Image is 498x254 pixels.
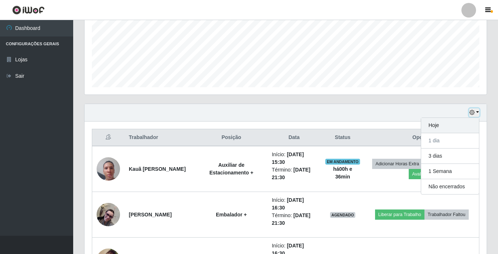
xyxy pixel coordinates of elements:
strong: Kauã [PERSON_NAME] [129,166,186,172]
button: 3 dias [421,149,479,164]
button: Liberar para Trabalho [375,209,424,220]
th: Posição [195,129,267,146]
button: Trabalhador Faltou [424,209,469,220]
time: [DATE] 16:30 [272,197,304,211]
strong: [PERSON_NAME] [129,212,172,218]
strong: Embalador + [216,212,247,218]
li: Término: [272,212,317,227]
time: [DATE] 15:30 [272,151,304,165]
li: Início: [272,196,317,212]
button: Adicionar Horas Extra [372,159,422,169]
button: Hoje [421,118,479,133]
li: Término: [272,166,317,181]
th: Status [321,129,364,146]
th: Data [267,129,321,146]
button: 1 dia [421,133,479,149]
strong: Auxiliar de Estacionamento + [209,162,253,176]
img: 1732812097920.jpeg [97,203,120,226]
button: Não encerrados [421,179,479,194]
strong: há 00 h e 36 min [333,166,352,180]
th: Opções [364,129,479,146]
span: EM ANDAMENTO [325,159,360,165]
button: 1 Semana [421,164,479,179]
li: Início: [272,151,317,166]
th: Trabalhador [124,129,195,146]
button: Avaliação [409,169,435,179]
img: 1751915623822.jpeg [97,153,120,184]
img: CoreUI Logo [12,5,45,15]
span: AGENDADO [330,212,356,218]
